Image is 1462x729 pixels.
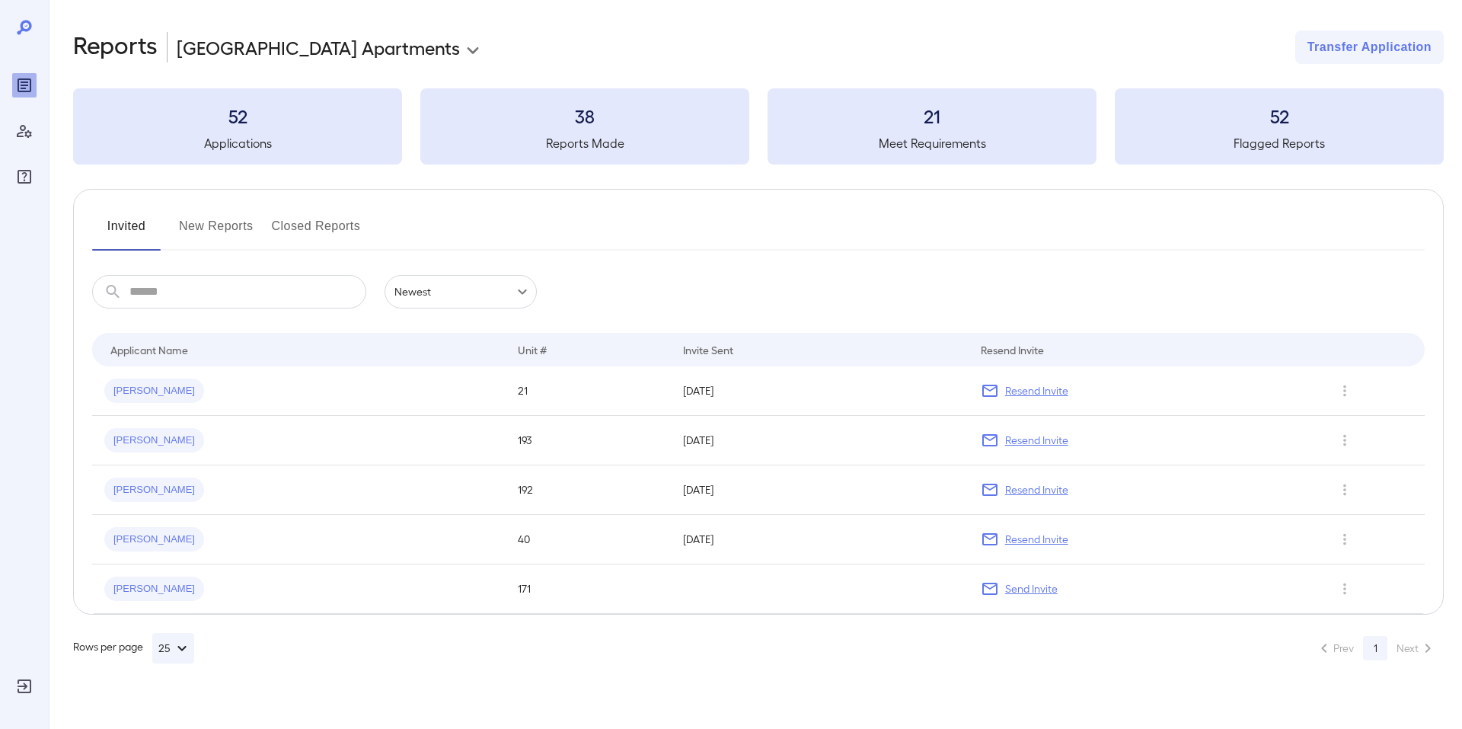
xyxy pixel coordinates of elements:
h5: Reports Made [420,134,749,152]
td: 40 [506,515,671,564]
div: Manage Users [12,119,37,143]
h2: Reports [73,30,158,64]
p: Resend Invite [1005,383,1068,398]
h3: 52 [73,104,402,128]
p: [GEOGRAPHIC_DATA] Apartments [177,35,460,59]
div: Newest [385,275,537,309]
p: Resend Invite [1005,532,1068,547]
td: [DATE] [671,366,969,416]
h3: 21 [768,104,1096,128]
p: Resend Invite [1005,482,1068,497]
h3: 38 [420,104,749,128]
button: Row Actions [1333,428,1357,452]
h5: Flagged Reports [1115,134,1444,152]
span: [PERSON_NAME] [104,483,204,497]
td: [DATE] [671,515,969,564]
button: 25 [152,633,194,663]
div: Log Out [12,674,37,699]
td: [DATE] [671,416,969,465]
div: Reports [12,73,37,98]
td: [DATE] [671,465,969,515]
td: 193 [506,416,671,465]
div: Resend Invite [981,341,1044,359]
h5: Meet Requirements [768,134,1096,152]
button: Row Actions [1333,527,1357,552]
button: Transfer Application [1295,30,1444,64]
button: Row Actions [1333,577,1357,601]
button: Row Actions [1333,478,1357,502]
div: Rows per page [73,633,194,663]
span: [PERSON_NAME] [104,532,204,547]
div: FAQ [12,165,37,189]
div: Applicant Name [110,341,188,359]
td: 171 [506,564,671,614]
nav: pagination navigation [1308,636,1444,660]
button: page 1 [1363,636,1387,660]
div: Unit # [518,341,547,359]
span: [PERSON_NAME] [104,433,204,448]
span: [PERSON_NAME] [104,384,204,398]
p: Resend Invite [1005,433,1068,448]
p: Send Invite [1005,581,1058,596]
button: Row Actions [1333,379,1357,403]
div: Invite Sent [683,341,733,359]
button: New Reports [179,214,254,251]
h5: Applications [73,134,402,152]
h3: 52 [1115,104,1444,128]
button: Invited [92,214,161,251]
td: 192 [506,465,671,515]
summary: 52Applications38Reports Made21Meet Requirements52Flagged Reports [73,88,1444,165]
span: [PERSON_NAME] [104,582,204,596]
button: Closed Reports [272,214,361,251]
td: 21 [506,366,671,416]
